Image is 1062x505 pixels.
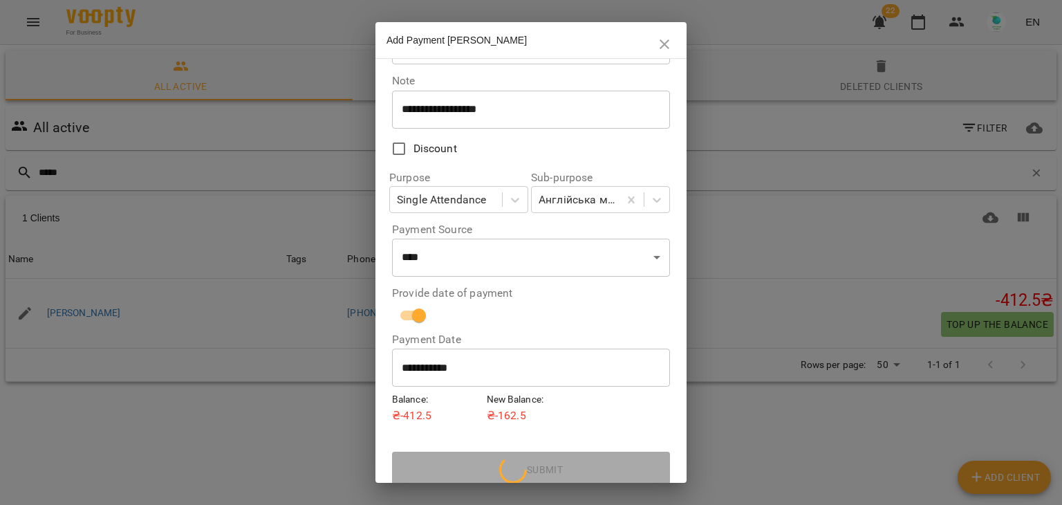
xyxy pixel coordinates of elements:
[487,392,576,407] h6: New Balance :
[392,334,670,345] label: Payment Date
[539,192,620,208] div: Англійська мова, Індив, 45 хв
[397,192,487,208] div: Single Attendance
[392,407,481,424] p: ₴ -412.5
[392,75,670,86] label: Note
[531,172,670,183] label: Sub-purpose
[392,288,670,299] label: Provide date of payment
[392,224,670,235] label: Payment Source
[413,140,457,157] span: Discount
[386,35,527,46] span: Add Payment [PERSON_NAME]
[389,172,528,183] label: Purpose
[487,407,576,424] p: ₴ -162.5
[392,392,481,407] h6: Balance :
